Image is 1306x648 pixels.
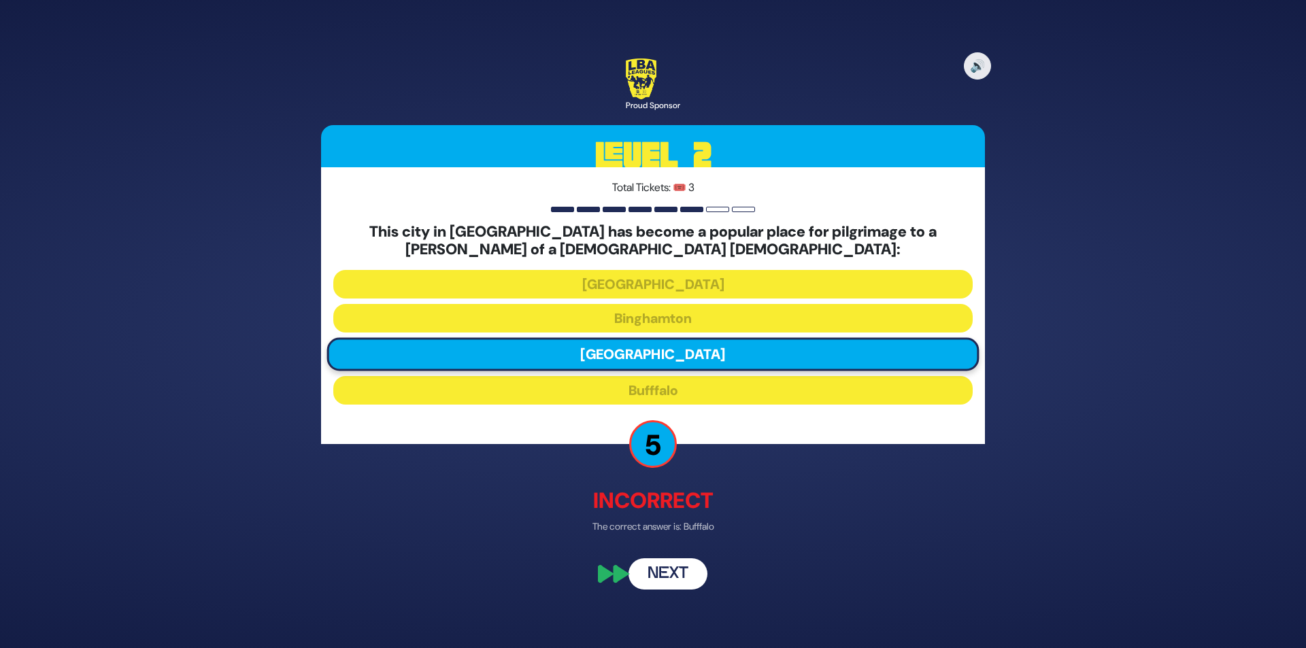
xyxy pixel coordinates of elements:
[333,223,973,259] h5: This city in [GEOGRAPHIC_DATA] has become a popular place for pilgrimage to a [PERSON_NAME] of a ...
[321,519,985,534] p: The correct answer is: Bufffalo
[964,52,991,80] button: 🔊
[626,58,656,99] img: LBA
[327,337,979,371] button: [GEOGRAPHIC_DATA]
[333,304,973,332] button: Binghamton
[333,270,973,299] button: [GEOGRAPHIC_DATA]
[626,99,680,112] div: Proud Sponsor
[333,376,973,405] button: Bufffalo
[321,125,985,186] h3: Level 2
[629,558,707,590] button: Next
[333,180,973,196] p: Total Tickets: 🎟️ 3
[629,420,677,468] p: 5
[321,484,985,517] p: Incorrect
